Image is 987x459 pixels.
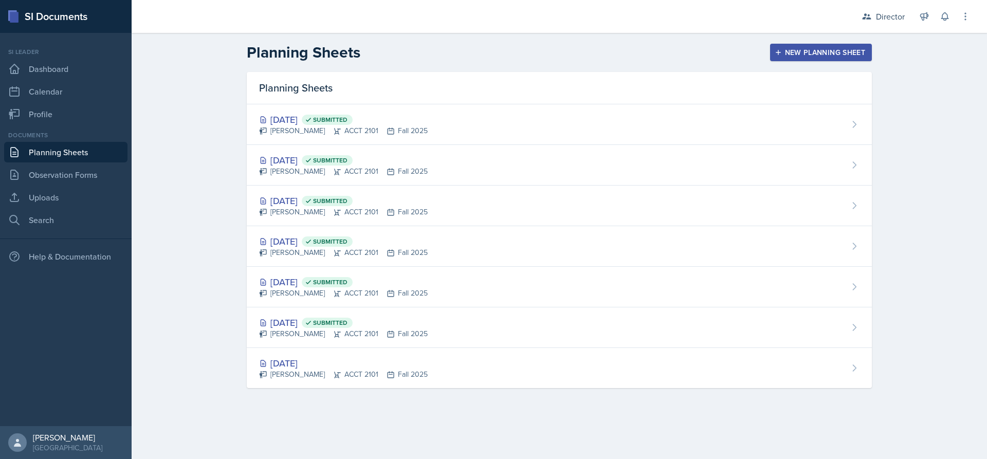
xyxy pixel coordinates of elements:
div: [DATE] [259,234,428,248]
a: Calendar [4,81,127,102]
div: [PERSON_NAME] ACCT 2101 Fall 2025 [259,328,428,339]
span: Submitted [313,278,348,286]
a: [DATE] Submitted [PERSON_NAME]ACCT 2101Fall 2025 [247,267,872,307]
div: [PERSON_NAME] ACCT 2101 Fall 2025 [259,369,428,380]
div: New Planning Sheet [777,48,865,57]
div: [PERSON_NAME] ACCT 2101 Fall 2025 [259,288,428,299]
a: [DATE] Submitted [PERSON_NAME]ACCT 2101Fall 2025 [247,307,872,348]
div: Planning Sheets [247,72,872,104]
div: [DATE] [259,153,428,167]
a: Dashboard [4,59,127,79]
a: Planning Sheets [4,142,127,162]
div: [DATE] [259,316,428,329]
div: [GEOGRAPHIC_DATA] [33,443,102,453]
h2: Planning Sheets [247,43,360,62]
div: [DATE] [259,113,428,126]
a: [DATE] Submitted [PERSON_NAME]ACCT 2101Fall 2025 [247,145,872,186]
span: Submitted [313,156,348,164]
div: [PERSON_NAME] ACCT 2101 Fall 2025 [259,125,428,136]
div: Si leader [4,47,127,57]
span: Submitted [313,237,348,246]
div: [PERSON_NAME] ACCT 2101 Fall 2025 [259,247,428,258]
span: Submitted [313,116,348,124]
div: Director [876,10,905,23]
a: [DATE] Submitted [PERSON_NAME]ACCT 2101Fall 2025 [247,226,872,267]
a: Uploads [4,187,127,208]
div: [PERSON_NAME] ACCT 2101 Fall 2025 [259,166,428,177]
a: Search [4,210,127,230]
a: [DATE] Submitted [PERSON_NAME]ACCT 2101Fall 2025 [247,104,872,145]
div: Help & Documentation [4,246,127,267]
a: Observation Forms [4,164,127,185]
button: New Planning Sheet [770,44,872,61]
div: [DATE] [259,275,428,289]
a: [DATE] [PERSON_NAME]ACCT 2101Fall 2025 [247,348,872,388]
div: [PERSON_NAME] [33,432,102,443]
div: [DATE] [259,356,428,370]
div: [DATE] [259,194,428,208]
div: [PERSON_NAME] ACCT 2101 Fall 2025 [259,207,428,217]
a: [DATE] Submitted [PERSON_NAME]ACCT 2101Fall 2025 [247,186,872,226]
span: Submitted [313,319,348,327]
span: Submitted [313,197,348,205]
div: Documents [4,131,127,140]
a: Profile [4,104,127,124]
